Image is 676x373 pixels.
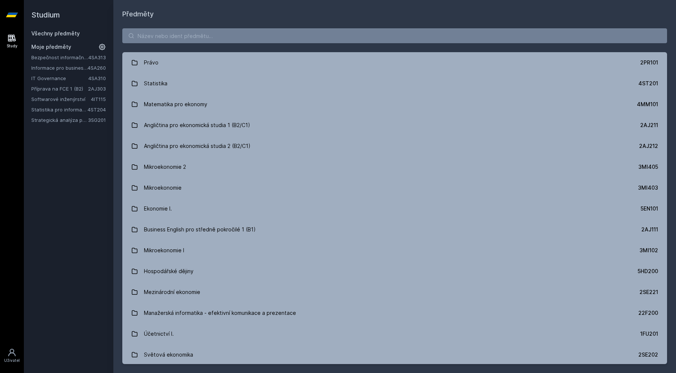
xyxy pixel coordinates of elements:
[122,115,667,136] a: Angličtina pro ekonomická studia 1 (B2/C1) 2AJ211
[1,30,22,53] a: Study
[31,30,80,37] a: Všechny předměty
[144,306,296,320] div: Manažerská informatika - efektivní komunikace a prezentace
[144,76,167,91] div: Statistika
[31,43,71,51] span: Moje předměty
[639,247,658,254] div: 3MI102
[122,344,667,365] a: Světová ekonomika 2SE202
[31,54,88,61] a: Bezpečnost informačních systémů
[122,177,667,198] a: Mikroekonomie 3MI403
[122,157,667,177] a: Mikroekonomie 2 3MI405
[31,85,88,92] a: Příprava na FCE 1 (B2)
[88,75,106,81] a: 4SA310
[640,330,658,338] div: 1FU201
[639,142,658,150] div: 2AJ212
[122,52,667,73] a: Právo 2PR101
[31,106,88,113] a: Statistika pro informatiky
[638,163,658,171] div: 3MI405
[144,222,256,237] div: Business English pro středně pokročilé 1 (B1)
[122,198,667,219] a: Ekonomie I. 5EN101
[122,261,667,282] a: Hospodářské dějiny 5HD200
[144,180,182,195] div: Mikroekonomie
[88,107,106,113] a: 4ST204
[122,323,667,344] a: Účetnictví I. 1FU201
[122,73,667,94] a: Statistika 4ST201
[31,64,88,72] a: Informace pro business (v angličtině)
[1,344,22,367] a: Uživatel
[144,326,174,341] div: Účetnictví I.
[122,136,667,157] a: Angličtina pro ekonomická studia 2 (B2/C1) 2AJ212
[639,288,658,296] div: 2SE221
[88,86,106,92] a: 2AJ303
[122,240,667,261] a: Mikroekonomie I 3MI102
[638,184,658,192] div: 3MI403
[31,75,88,82] a: IT Governance
[641,205,658,212] div: 5EN101
[144,118,250,133] div: Angličtina pro ekonomická studia 1 (B2/C1)
[144,243,184,258] div: Mikroekonomie I
[31,95,91,103] a: Softwarové inženýrství
[638,351,658,358] div: 2SE202
[31,116,88,124] a: Strategická analýza pro informatiky a statistiky
[4,358,20,363] div: Uživatel
[144,55,158,70] div: Právo
[144,97,207,112] div: Matematika pro ekonomy
[144,347,193,362] div: Světová ekonomika
[122,9,667,19] h1: Předměty
[640,121,658,129] div: 2AJ211
[144,264,194,279] div: Hospodářské dějiny
[638,309,658,317] div: 22F200
[122,94,667,115] a: Matematika pro ekonomy 4MM101
[144,285,200,300] div: Mezinárodní ekonomie
[640,59,658,66] div: 2PR101
[637,101,658,108] div: 4MM101
[91,96,106,102] a: 4IT115
[144,139,251,154] div: Angličtina pro ekonomická studia 2 (B2/C1)
[88,54,106,60] a: 4SA313
[638,268,658,275] div: 5HD200
[122,282,667,303] a: Mezinárodní ekonomie 2SE221
[122,219,667,240] a: Business English pro středně pokročilé 1 (B1) 2AJ111
[88,117,106,123] a: 3SG201
[638,80,658,87] div: 4ST201
[122,303,667,323] a: Manažerská informatika - efektivní komunikace a prezentace 22F200
[7,43,18,49] div: Study
[144,201,172,216] div: Ekonomie I.
[88,65,106,71] a: 4SA260
[641,226,658,233] div: 2AJ111
[144,159,186,174] div: Mikroekonomie 2
[122,28,667,43] input: Název nebo ident předmětu…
